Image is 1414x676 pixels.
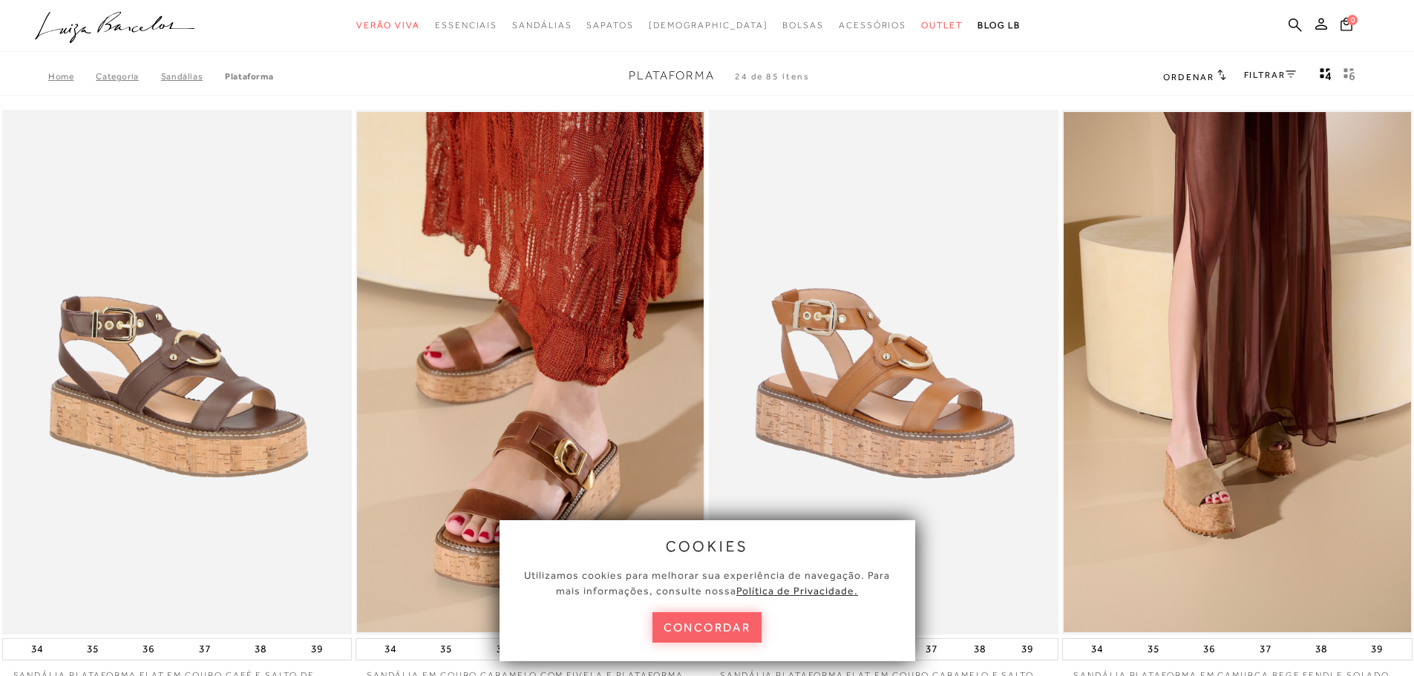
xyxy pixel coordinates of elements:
button: 38 [250,639,271,660]
button: 37 [921,639,942,660]
a: noSubCategoriesText [649,12,768,39]
span: BLOG LB [978,20,1021,30]
a: SANDÁLIA PLATAFORMA EM CAMURÇA BEGE FENDI E SOLADO DE CORTIÇA SANDÁLIA PLATAFORMA EM CAMURÇA BEGE... [1064,112,1410,632]
button: 34 [1087,639,1107,660]
span: 24 de 85 itens [735,71,810,82]
a: noSubCategoriesText [921,12,963,39]
span: Sapatos [586,20,633,30]
button: 39 [307,639,327,660]
a: noSubCategoriesText [356,12,420,39]
span: Acessórios [839,20,906,30]
span: Plataforma [629,69,715,82]
span: 0 [1347,15,1358,25]
button: 36 [1199,639,1220,660]
a: noSubCategoriesText [435,12,497,39]
button: Mostrar 4 produtos por linha [1315,67,1336,86]
a: noSubCategoriesText [782,12,824,39]
a: noSubCategoriesText [512,12,572,39]
button: concordar [652,612,762,643]
span: Outlet [921,20,963,30]
button: 34 [380,639,401,660]
a: SANDÁLIAS [161,71,225,82]
a: Categoria [96,71,160,82]
span: cookies [666,538,749,554]
span: Bolsas [782,20,824,30]
button: 35 [1143,639,1164,660]
span: Ordenar [1163,72,1214,82]
button: gridText6Desc [1339,67,1360,86]
button: 37 [1255,639,1276,660]
span: Essenciais [435,20,497,30]
a: noSubCategoriesText [839,12,906,39]
span: Sandálias [512,20,572,30]
button: 36 [138,639,159,660]
a: FILTRAR [1244,70,1296,80]
a: Home [48,71,96,82]
a: noSubCategoriesText [586,12,633,39]
img: SANDÁLIA PLATAFORMA FLAT EM COURO CARAMELO E SALTO DE CORTIÇA [710,112,1057,632]
a: SANDÁLIA PLATAFORMA FLAT EM COURO CAFÉ E SALTO DE CORTIÇA SANDÁLIA PLATAFORMA FLAT EM COURO CAFÉ ... [4,112,350,632]
button: 39 [1017,639,1038,660]
button: 38 [969,639,990,660]
img: SANDÁLIA PLATAFORMA EM CAMURÇA BEGE FENDI E SOLADO DE CORTIÇA [1064,112,1410,632]
span: [DEMOGRAPHIC_DATA] [649,20,768,30]
a: SANDÁLIA EM COURO CARAMELO COM FIVELA E PLATAFORMA FLAT MÉDIA SANDÁLIA EM COURO CARAMELO COM FIVE... [357,112,704,632]
button: 35 [436,639,456,660]
span: Verão Viva [356,20,420,30]
button: 35 [82,639,103,660]
button: 34 [27,639,48,660]
img: SANDÁLIA PLATAFORMA FLAT EM COURO CAFÉ E SALTO DE CORTIÇA [4,112,350,632]
a: Plataforma [225,71,273,82]
button: 0 [1336,16,1357,36]
span: Utilizamos cookies para melhorar sua experiência de navegação. Para mais informações, consulte nossa [524,569,890,597]
button: 38 [1311,639,1332,660]
button: 39 [1366,639,1387,660]
img: SANDÁLIA EM COURO CARAMELO COM FIVELA E PLATAFORMA FLAT MÉDIA [357,112,704,632]
button: 37 [194,639,215,660]
a: BLOG LB [978,12,1021,39]
a: Política de Privacidade. [736,585,858,597]
a: SANDÁLIA PLATAFORMA FLAT EM COURO CARAMELO E SALTO DE CORTIÇA SANDÁLIA PLATAFORMA FLAT EM COURO C... [710,112,1057,632]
